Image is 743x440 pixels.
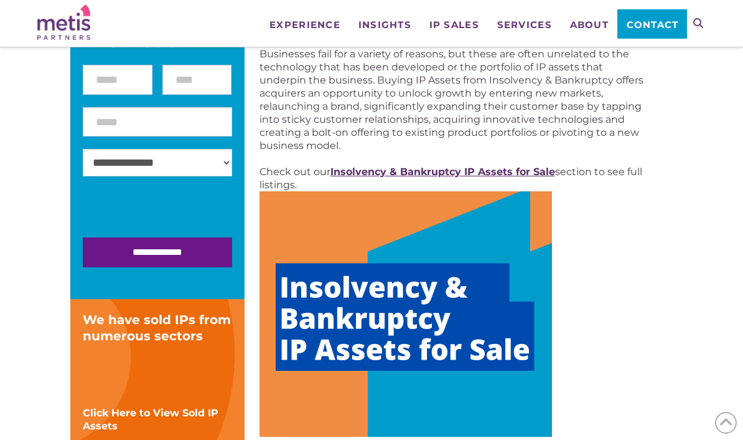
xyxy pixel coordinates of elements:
span: Services [497,20,552,29]
iframe: reCAPTCHA [83,189,272,237]
span: Back to Top [715,412,737,434]
p: Businesses fail for a variety of reasons, but these are often unrelated to the technology that ha... [259,47,651,152]
div: We have sold IPs from numerous sectors [83,312,232,344]
p: Check out our section to see full listings. [259,165,651,191]
img: Image [259,191,552,437]
img: Metis Partners [37,4,90,40]
span: Experience [269,20,340,29]
a: Click Here to View Sold IP Assets [83,407,218,432]
span: Contact [627,20,679,29]
span: Insights [358,20,411,29]
a: Contact [617,9,688,39]
a: Insolvency & Bankruptcy IP Assets for Sale [330,166,555,178]
span: IP Sales [429,20,479,29]
span: About [570,20,609,29]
